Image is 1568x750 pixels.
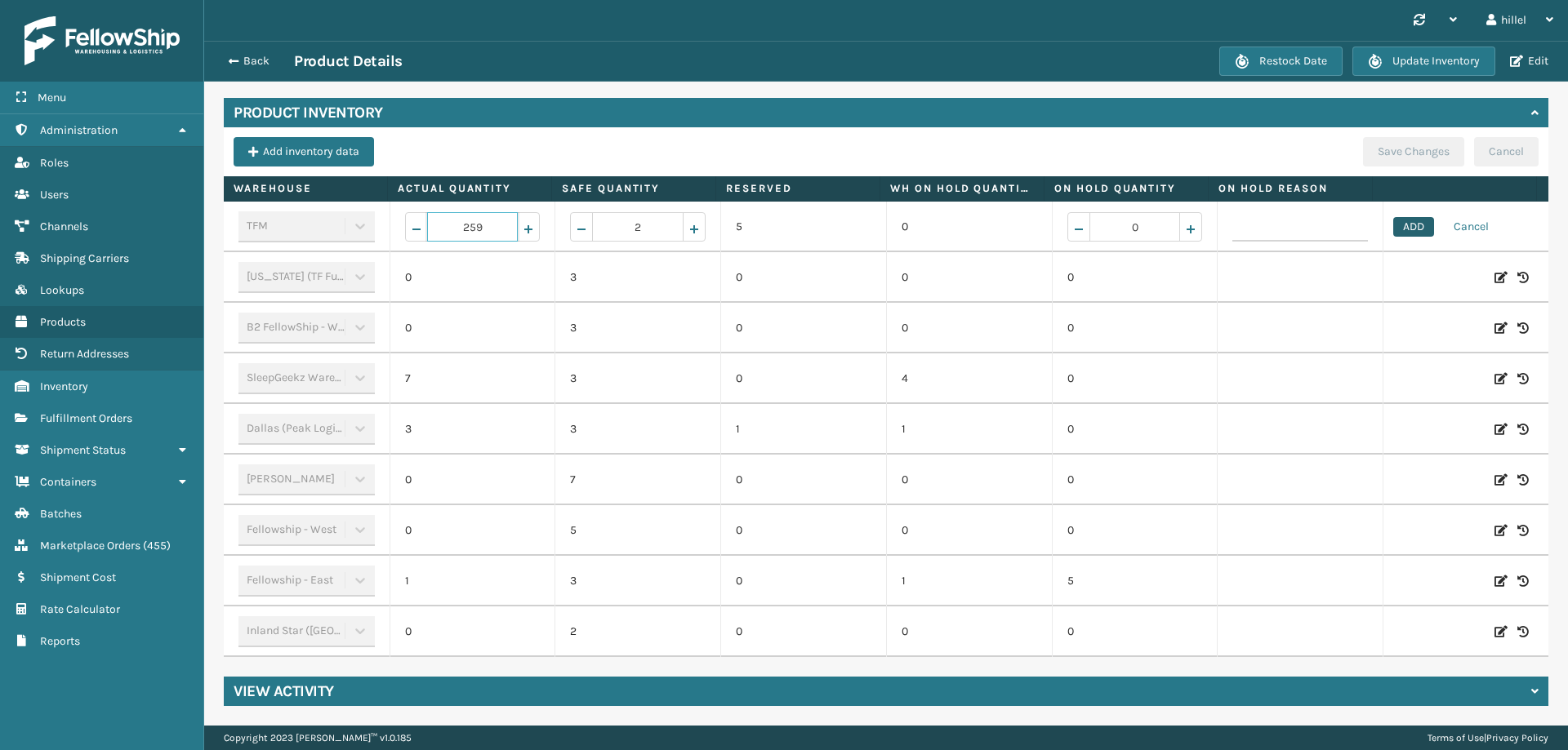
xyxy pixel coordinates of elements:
i: Edit [1494,269,1508,286]
i: Inventory History [1517,472,1529,488]
i: Inventory History [1517,320,1529,336]
span: Batches [40,507,82,521]
td: 0 [390,252,555,303]
p: 0 [736,269,871,286]
img: logo [24,16,180,65]
label: WH On hold quantity [890,181,1034,196]
span: Marketplace Orders [40,539,140,553]
button: Add inventory data [234,137,374,166]
i: Inventory History [1517,269,1529,286]
h3: Product Details [294,51,403,71]
label: Warehouse [234,181,377,196]
i: Edit [1494,573,1508,589]
td: 0 [1052,404,1218,455]
i: Inventory History [1517,371,1529,387]
span: Containers [40,475,96,489]
p: 0 [736,320,871,336]
td: 3 [555,252,720,303]
span: Decrease value [571,213,638,241]
td: 0 [390,505,555,556]
p: 0 [736,624,871,640]
span: Administration [40,123,118,137]
td: 0 [886,505,1052,556]
p: 5 [736,219,871,235]
i: Edit [1494,421,1508,437]
span: Products [40,315,86,329]
span: ( 455 ) [143,539,171,553]
td: 0 [1052,606,1218,657]
td: 0 [886,606,1052,657]
td: 0 [886,303,1052,353]
button: Cancel [1474,137,1539,166]
p: 1 [736,421,871,437]
p: 0 [736,573,871,589]
label: Actual Quantity [398,181,541,196]
a: Terms of Use [1428,732,1484,743]
span: Channels [40,220,88,233]
span: Fulfillment Orders [40,411,132,425]
h4: View Activity [234,681,334,701]
td: 3 [555,353,720,404]
td: 7 [390,353,555,404]
td: 0 [1052,353,1218,404]
button: Back [219,54,294,69]
label: On Hold Reason [1218,181,1362,196]
td: 7 [555,455,720,505]
td: 3 [390,404,555,455]
i: Inventory History [1517,624,1529,640]
label: Safe Quantity [562,181,706,196]
td: 0 [1052,505,1218,556]
i: Edit [1494,472,1508,488]
td: 0 [390,606,555,657]
label: Reserved [726,181,870,196]
span: Shipping Carriers [40,251,129,265]
span: Shipment Status [40,443,126,457]
a: Privacy Policy [1486,732,1548,743]
td: 0 [886,455,1052,505]
td: 0 [1052,455,1218,505]
td: 3 [555,303,720,353]
i: Edit [1494,371,1508,387]
span: Rate Calculator [40,602,120,616]
td: 3 [555,556,720,606]
span: Menu [38,91,66,104]
i: Inventory History [1517,522,1529,539]
span: Shipment Cost [40,570,116,584]
span: Lookups [40,283,84,297]
p: 0 [736,371,871,387]
td: 3 [555,404,720,455]
span: Return Addresses [40,347,129,361]
p: 0 [736,522,871,539]
td: 2 [555,606,720,657]
td: 5 [1052,556,1218,606]
span: Inventory [40,379,88,393]
i: Edit [1494,624,1508,640]
i: Edit [1494,320,1508,336]
label: On Hold Quantity [1054,181,1198,196]
span: Users [40,188,69,202]
td: 4 [886,353,1052,404]
td: 5 [555,505,720,556]
td: 1 [886,404,1052,455]
button: Save Changes [1363,137,1464,166]
i: Edit [1494,522,1508,539]
span: Reports [40,634,80,648]
td: 1 [886,556,1052,606]
div: | [1428,726,1548,750]
button: ADD [1393,217,1434,237]
h4: Product Inventory [234,103,383,122]
span: Decrease value [406,213,473,241]
p: Copyright 2023 [PERSON_NAME]™ v 1.0.185 [224,726,412,750]
td: 1 [390,556,555,606]
button: Update Inventory [1352,47,1495,76]
button: Edit [1505,54,1553,69]
span: Roles [40,156,69,170]
td: 0 [886,202,1052,252]
td: 0 [390,455,555,505]
td: 0 [886,252,1052,303]
td: 0 [1052,252,1218,303]
p: 0 [736,472,871,488]
i: Inventory History [1517,421,1529,437]
button: Restock Date [1219,47,1343,76]
td: 0 [1052,303,1218,353]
